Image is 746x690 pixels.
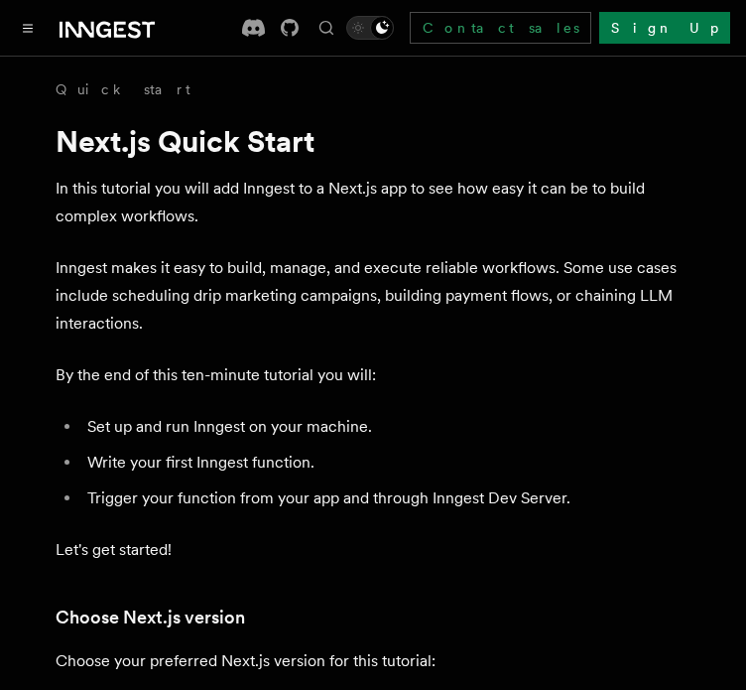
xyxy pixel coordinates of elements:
[56,604,245,631] a: Choose Next.js version
[410,12,591,44] a: Contact sales
[56,79,190,99] a: Quick start
[314,16,338,40] button: Find something...
[56,536,690,564] p: Let's get started!
[56,361,690,389] p: By the end of this ten-minute tutorial you will:
[16,16,40,40] button: Toggle navigation
[56,254,690,338] p: Inngest makes it easy to build, manage, and execute reliable workflows. Some use cases include sc...
[56,647,690,675] p: Choose your preferred Next.js version for this tutorial:
[346,16,394,40] button: Toggle dark mode
[599,12,730,44] a: Sign Up
[81,413,690,441] li: Set up and run Inngest on your machine.
[56,175,690,230] p: In this tutorial you will add Inngest to a Next.js app to see how easy it can be to build complex...
[81,449,690,477] li: Write your first Inngest function.
[81,484,690,512] li: Trigger your function from your app and through Inngest Dev Server.
[56,123,690,159] h1: Next.js Quick Start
